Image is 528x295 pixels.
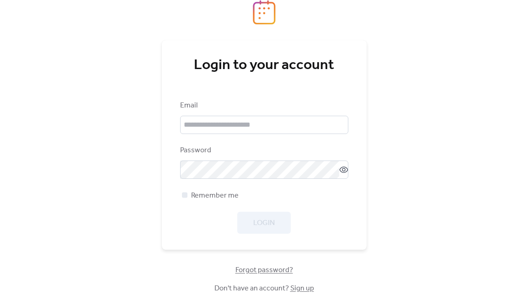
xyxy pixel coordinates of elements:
span: Don't have an account? [214,283,314,294]
div: Email [180,100,347,111]
span: Remember me [191,190,239,201]
a: Forgot password? [235,268,293,273]
div: Password [180,145,347,156]
span: Forgot password? [235,265,293,276]
div: Login to your account [180,56,348,75]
